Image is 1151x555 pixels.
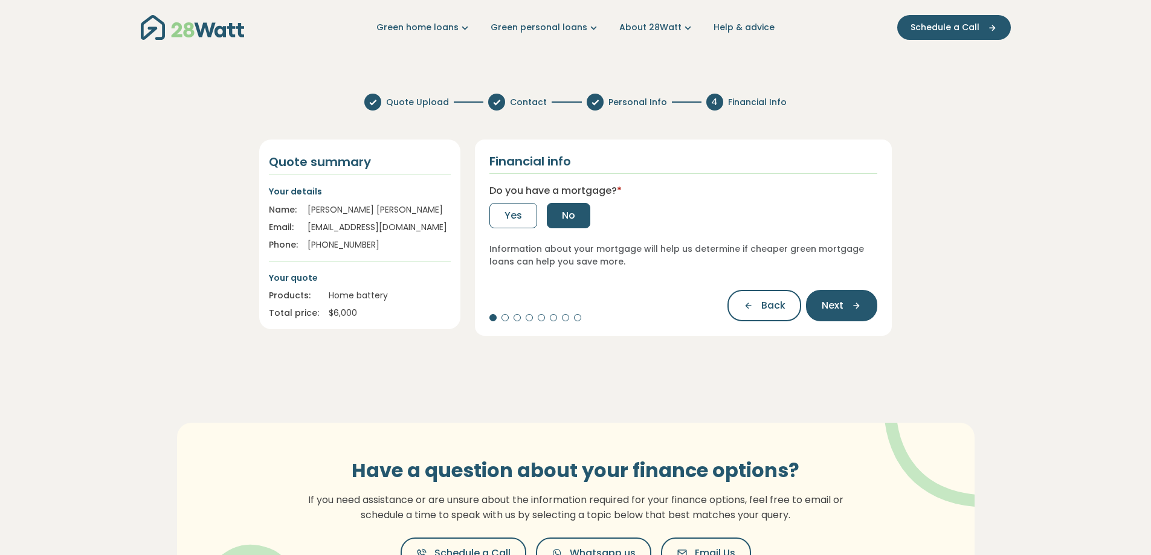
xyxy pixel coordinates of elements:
[269,289,319,302] div: Products:
[727,290,801,321] button: Back
[897,15,1011,40] button: Schedule a Call
[714,21,775,34] a: Help & advice
[489,154,571,168] h2: Financial info
[911,21,979,34] span: Schedule a Call
[141,12,1011,43] nav: Main navigation
[489,184,622,198] label: Do you have a mortgage?
[761,298,785,313] span: Back
[301,492,851,523] p: If you need assistance or are unsure about the information required for your finance options, fee...
[308,221,451,234] div: [EMAIL_ADDRESS][DOMAIN_NAME]
[141,15,244,40] img: 28Watt
[619,21,694,34] a: About 28Watt
[269,271,451,284] p: Your quote
[269,239,298,251] div: Phone:
[269,154,451,170] h4: Quote summary
[329,307,451,319] div: $ 6,000
[547,203,590,228] button: No
[308,239,451,251] div: [PHONE_NUMBER]
[510,96,547,109] span: Contact
[269,307,319,319] div: Total price:
[376,21,471,34] a: Green home loans
[806,290,877,321] button: Next
[491,21,600,34] a: Green personal loans
[386,96,449,109] span: Quote Upload
[269,185,451,198] p: Your details
[329,289,451,302] div: Home battery
[505,208,522,223] span: Yes
[822,298,843,313] span: Next
[308,204,451,216] div: [PERSON_NAME] [PERSON_NAME]
[489,243,878,268] div: Information about your mortgage will help us determine if cheaper green mortgage loans can help y...
[706,94,723,111] div: 4
[269,221,298,234] div: Email:
[562,208,575,223] span: No
[728,96,787,109] span: Financial Info
[489,203,537,228] button: Yes
[853,390,1011,507] img: vector
[608,96,667,109] span: Personal Info
[269,204,298,216] div: Name:
[301,459,851,482] h3: Have a question about your finance options?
